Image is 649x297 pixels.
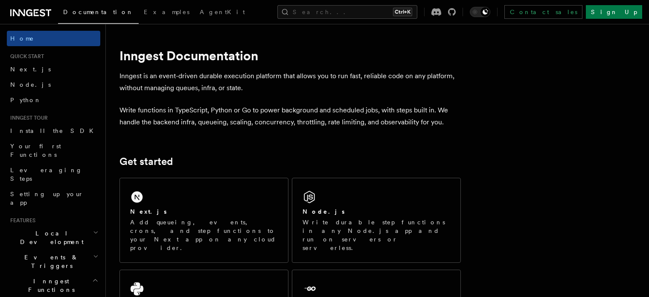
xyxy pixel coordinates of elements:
[470,7,490,17] button: Toggle dark mode
[10,167,82,182] span: Leveraging Steps
[195,3,250,23] a: AgentKit
[10,66,51,73] span: Next.js
[7,138,100,162] a: Your first Functions
[119,104,461,128] p: Write functions in TypeScript, Python or Go to power background and scheduled jobs, with steps bu...
[7,229,93,246] span: Local Development
[119,70,461,94] p: Inngest is an event-driven durable execution platform that allows you to run fast, reliable code ...
[10,127,99,134] span: Install the SDK
[7,115,48,121] span: Inngest tour
[504,5,582,19] a: Contact sales
[10,81,51,88] span: Node.js
[119,156,173,168] a: Get started
[10,97,41,103] span: Python
[277,5,417,19] button: Search...Ctrl+K
[7,162,100,186] a: Leveraging Steps
[144,9,189,15] span: Examples
[303,218,450,252] p: Write durable step functions in any Node.js app and run on servers or serverless.
[7,277,92,294] span: Inngest Functions
[10,34,34,43] span: Home
[586,5,642,19] a: Sign Up
[7,53,44,60] span: Quick start
[292,178,461,263] a: Node.jsWrite durable step functions in any Node.js app and run on servers or serverless.
[303,207,345,216] h2: Node.js
[7,31,100,46] a: Home
[7,123,100,138] a: Install the SDK
[119,178,288,263] a: Next.jsAdd queueing, events, crons, and step functions to your Next app on any cloud provider.
[7,186,100,210] a: Setting up your app
[10,143,61,158] span: Your first Functions
[7,92,100,108] a: Python
[7,217,35,224] span: Features
[139,3,195,23] a: Examples
[393,8,412,16] kbd: Ctrl+K
[7,62,100,77] a: Next.js
[130,207,167,216] h2: Next.js
[200,9,245,15] span: AgentKit
[130,218,278,252] p: Add queueing, events, crons, and step functions to your Next app on any cloud provider.
[7,253,93,270] span: Events & Triggers
[7,226,100,250] button: Local Development
[7,77,100,92] a: Node.js
[58,3,139,24] a: Documentation
[119,48,461,63] h1: Inngest Documentation
[7,250,100,273] button: Events & Triggers
[63,9,134,15] span: Documentation
[10,191,84,206] span: Setting up your app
